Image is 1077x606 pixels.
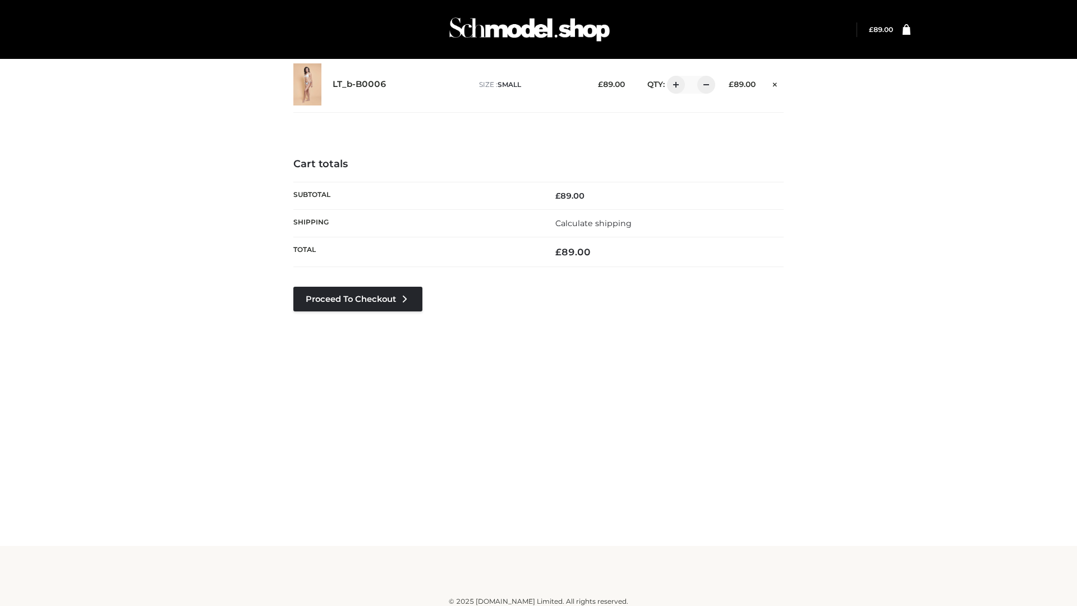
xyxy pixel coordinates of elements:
a: Proceed to Checkout [293,287,422,311]
bdi: 89.00 [555,191,584,201]
span: £ [729,80,734,89]
a: Calculate shipping [555,218,632,228]
span: £ [555,191,560,201]
span: SMALL [498,80,521,89]
th: Total [293,237,538,267]
bdi: 89.00 [555,246,591,258]
a: £89.00 [869,25,893,34]
span: £ [598,80,603,89]
span: £ [555,246,561,258]
div: QTY: [636,76,711,94]
th: Shipping [293,209,538,237]
th: Subtotal [293,182,538,209]
span: £ [869,25,873,34]
bdi: 89.00 [598,80,625,89]
p: size : [479,80,581,90]
img: Schmodel Admin 964 [445,7,614,52]
bdi: 89.00 [729,80,756,89]
a: LT_b-B0006 [333,79,386,90]
h4: Cart totals [293,158,784,171]
img: LT_b-B0006 - SMALL [293,63,321,105]
bdi: 89.00 [869,25,893,34]
a: Remove this item [767,76,784,90]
